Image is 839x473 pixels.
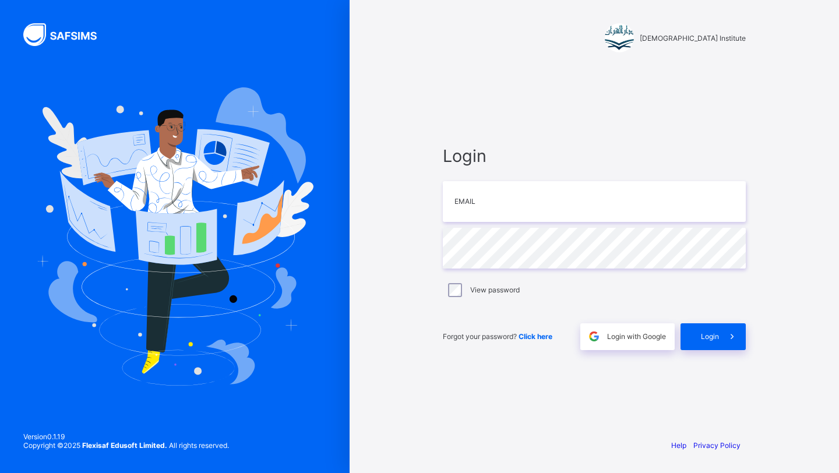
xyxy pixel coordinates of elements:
[23,23,111,46] img: SAFSIMS Logo
[36,87,313,386] img: Hero Image
[23,432,229,441] span: Version 0.1.19
[671,441,686,450] a: Help
[519,332,552,341] a: Click here
[701,332,719,341] span: Login
[607,332,666,341] span: Login with Google
[443,146,746,166] span: Login
[443,332,552,341] span: Forgot your password?
[640,34,746,43] span: [DEMOGRAPHIC_DATA] Institute
[587,330,601,343] img: google.396cfc9801f0270233282035f929180a.svg
[693,441,741,450] a: Privacy Policy
[82,441,167,450] strong: Flexisaf Edusoft Limited.
[470,285,520,294] label: View password
[23,441,229,450] span: Copyright © 2025 All rights reserved.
